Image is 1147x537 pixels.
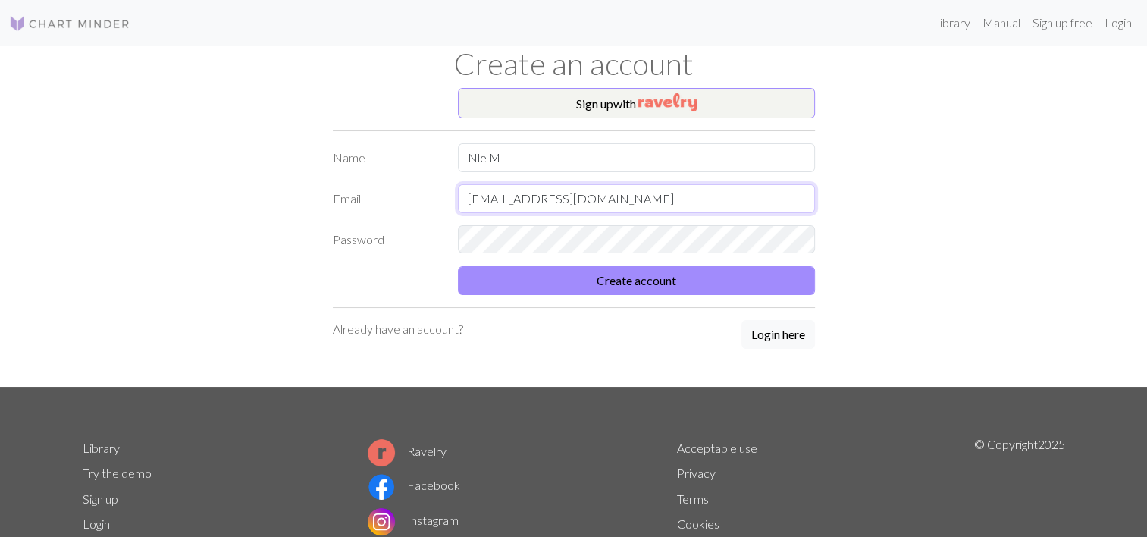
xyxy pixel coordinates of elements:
label: Email [324,184,449,213]
button: Sign upwith [458,88,815,118]
a: Sign up [83,491,118,506]
a: Facebook [368,478,460,492]
a: Library [927,8,976,38]
a: Ravelry [368,444,447,458]
a: Sign up free [1026,8,1098,38]
a: Library [83,441,120,455]
p: Already have an account? [333,320,463,338]
a: Acceptable use [677,441,757,455]
img: Ravelry logo [368,439,395,466]
img: Logo [9,14,130,33]
img: Facebook logo [368,473,395,501]
button: Login here [741,320,815,349]
img: Ravelry [638,93,697,111]
a: Login here [741,320,815,350]
img: Instagram logo [368,508,395,535]
a: Try the demo [83,466,152,480]
a: Terms [677,491,709,506]
a: Login [1098,8,1138,38]
a: Instagram [368,513,459,527]
a: Manual [976,8,1026,38]
label: Password [324,225,449,254]
a: Login [83,517,110,531]
button: Create account [458,266,815,295]
label: Name [324,143,449,172]
h1: Create an account [74,46,1074,82]
a: Privacy [677,466,716,480]
a: Cookies [677,517,719,531]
